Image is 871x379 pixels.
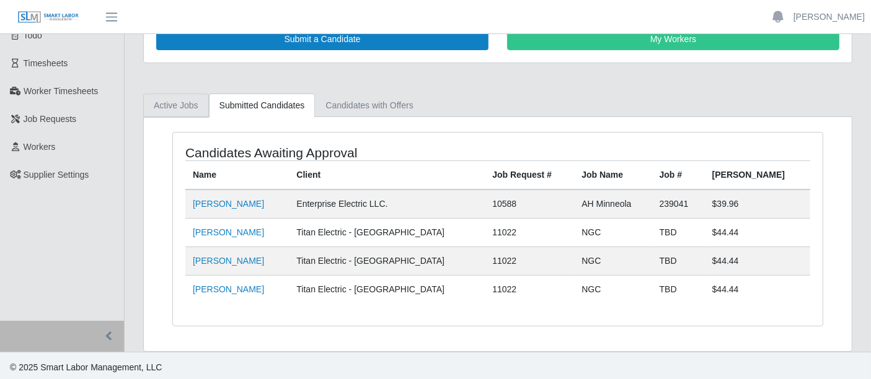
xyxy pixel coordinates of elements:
[574,246,652,275] td: NGC
[24,30,42,40] span: Todo
[143,94,209,118] a: Active Jobs
[652,189,705,219] td: 239041
[705,160,810,189] th: [PERSON_NAME]
[652,160,705,189] th: Job #
[193,284,264,294] a: [PERSON_NAME]
[185,145,435,160] h4: Candidates Awaiting Approval
[289,246,485,275] td: Titan Electric - [GEOGRAPHIC_DATA]
[705,218,810,246] td: $44.44
[193,256,264,266] a: [PERSON_NAME]
[652,218,705,246] td: TBD
[289,160,485,189] th: Client
[289,189,485,219] td: Enterprise Electric LLC.
[24,114,77,124] span: Job Requests
[705,189,810,219] td: $39.96
[705,246,810,275] td: $44.44
[485,246,574,275] td: 11022
[289,275,485,303] td: Titan Electric - [GEOGRAPHIC_DATA]
[193,227,264,237] a: [PERSON_NAME]
[574,218,652,246] td: NGC
[315,94,423,118] a: Candidates with Offers
[24,170,89,180] span: Supplier Settings
[794,11,865,24] a: [PERSON_NAME]
[24,142,56,152] span: Workers
[193,199,264,209] a: [PERSON_NAME]
[485,275,574,303] td: 11022
[507,28,839,50] a: My Workers
[185,160,289,189] th: Name
[574,275,652,303] td: NGC
[574,189,652,219] td: AH Minneola
[485,160,574,189] th: Job Request #
[289,218,485,246] td: Titan Electric - [GEOGRAPHIC_DATA]
[485,218,574,246] td: 11022
[209,94,316,118] a: Submitted Candidates
[652,275,705,303] td: TBD
[10,362,162,372] span: © 2025 Smart Labor Management, LLC
[24,86,98,96] span: Worker Timesheets
[652,246,705,275] td: TBD
[17,11,79,24] img: SLM Logo
[24,58,68,68] span: Timesheets
[485,189,574,219] td: 10588
[705,275,810,303] td: $44.44
[156,28,489,50] a: Submit a Candidate
[574,160,652,189] th: Job Name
